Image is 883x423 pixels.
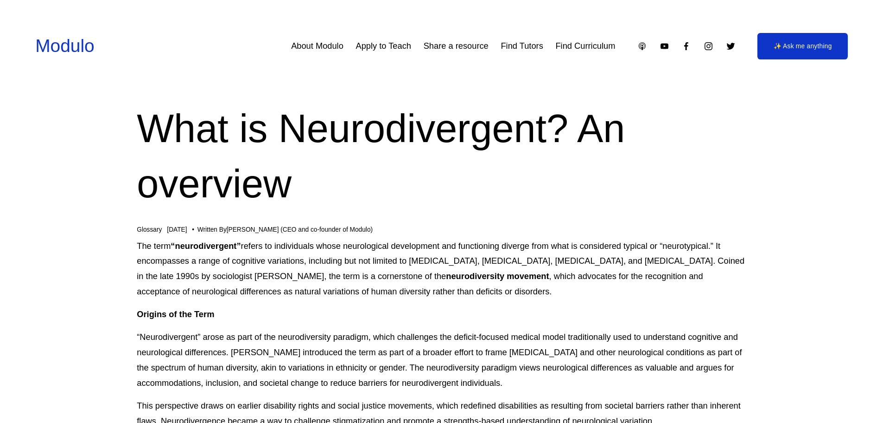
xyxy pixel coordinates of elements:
a: Share a resource [424,38,489,55]
a: Instagram [704,41,713,51]
a: Modulo [35,36,94,56]
a: ✨ Ask me anything [757,33,848,59]
a: Apple Podcasts [637,41,647,51]
p: “Neurodivergent” arose as part of the neurodiversity paradigm, which challenges the deficit-focus... [137,330,746,391]
a: Apply to Teach [356,38,411,55]
a: Twitter [726,41,736,51]
a: Facebook [681,41,691,51]
strong: “neurodivergent” [171,241,241,251]
a: Find Tutors [501,38,543,55]
p: The term refers to individuals whose neurological development and functioning diverge from what i... [137,239,746,300]
div: Written By [197,226,373,234]
a: [PERSON_NAME] (CEO and co-founder of Modulo) [227,226,373,233]
strong: neurodiversity movement [446,271,549,281]
strong: Origins of the Term [137,309,214,319]
a: Find Curriculum [555,38,615,55]
a: Glossary [137,226,162,233]
h1: What is Neurodivergent? An overview [137,101,746,211]
a: About Modulo [291,38,343,55]
span: [DATE] [167,226,187,233]
a: YouTube [660,41,669,51]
